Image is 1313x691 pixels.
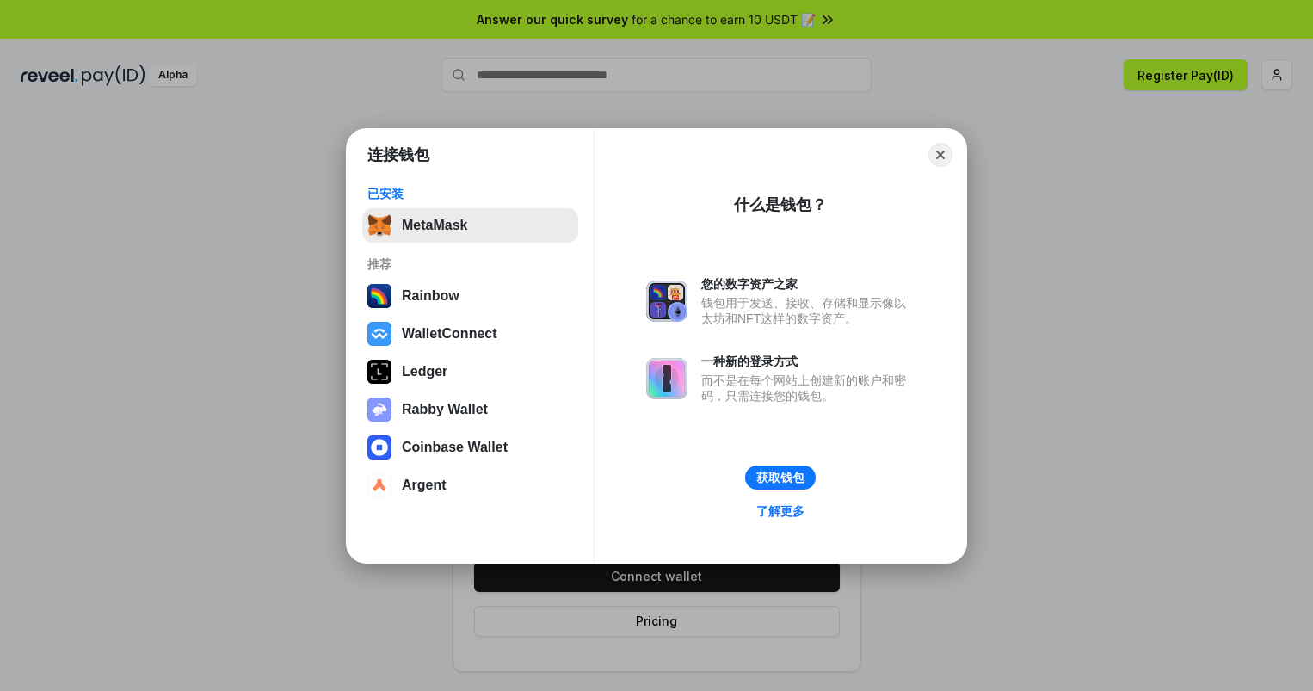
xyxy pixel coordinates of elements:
div: WalletConnect [402,326,497,342]
div: Argent [402,478,447,493]
div: Rainbow [402,288,459,304]
div: 您的数字资产之家 [701,276,915,292]
div: 已安装 [367,186,573,201]
div: 一种新的登录方式 [701,354,915,369]
div: 推荐 [367,256,573,272]
div: Coinbase Wallet [402,440,508,455]
a: 了解更多 [746,500,815,522]
img: svg+xml,%3Csvg%20xmlns%3D%22http%3A%2F%2Fwww.w3.org%2F2000%2Fsvg%22%20fill%3D%22none%22%20viewBox... [367,398,391,422]
img: svg+xml,%3Csvg%20xmlns%3D%22http%3A%2F%2Fwww.w3.org%2F2000%2Fsvg%22%20width%3D%2228%22%20height%3... [367,360,391,384]
button: WalletConnect [362,317,578,351]
h1: 连接钱包 [367,145,429,165]
div: 钱包用于发送、接收、存储和显示像以太坊和NFT这样的数字资产。 [701,295,915,326]
img: svg+xml,%3Csvg%20width%3D%2228%22%20height%3D%2228%22%20viewBox%3D%220%200%2028%2028%22%20fill%3D... [367,435,391,460]
div: MetaMask [402,218,467,233]
img: svg+xml,%3Csvg%20width%3D%2228%22%20height%3D%2228%22%20viewBox%3D%220%200%2028%2028%22%20fill%3D... [367,473,391,497]
div: 了解更多 [756,503,804,519]
img: svg+xml,%3Csvg%20width%3D%22120%22%20height%3D%22120%22%20viewBox%3D%220%200%20120%20120%22%20fil... [367,284,391,308]
button: Close [928,143,952,167]
button: Coinbase Wallet [362,430,578,465]
button: 获取钱包 [745,466,816,490]
button: Rabby Wallet [362,392,578,427]
div: 而不是在每个网站上创建新的账户和密码，只需连接您的钱包。 [701,373,915,404]
button: Ledger [362,355,578,389]
div: Rabby Wallet [402,402,488,417]
img: svg+xml,%3Csvg%20xmlns%3D%22http%3A%2F%2Fwww.w3.org%2F2000%2Fsvg%22%20fill%3D%22none%22%20viewBox... [646,281,687,322]
img: svg+xml,%3Csvg%20width%3D%2228%22%20height%3D%2228%22%20viewBox%3D%220%200%2028%2028%22%20fill%3D... [367,322,391,346]
button: Rainbow [362,279,578,313]
div: 获取钱包 [756,470,804,485]
img: svg+xml,%3Csvg%20xmlns%3D%22http%3A%2F%2Fwww.w3.org%2F2000%2Fsvg%22%20fill%3D%22none%22%20viewBox... [646,358,687,399]
div: 什么是钱包？ [734,194,827,215]
button: Argent [362,468,578,503]
img: svg+xml,%3Csvg%20fill%3D%22none%22%20height%3D%2233%22%20viewBox%3D%220%200%2035%2033%22%20width%... [367,213,391,238]
button: MetaMask [362,208,578,243]
div: Ledger [402,364,447,379]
